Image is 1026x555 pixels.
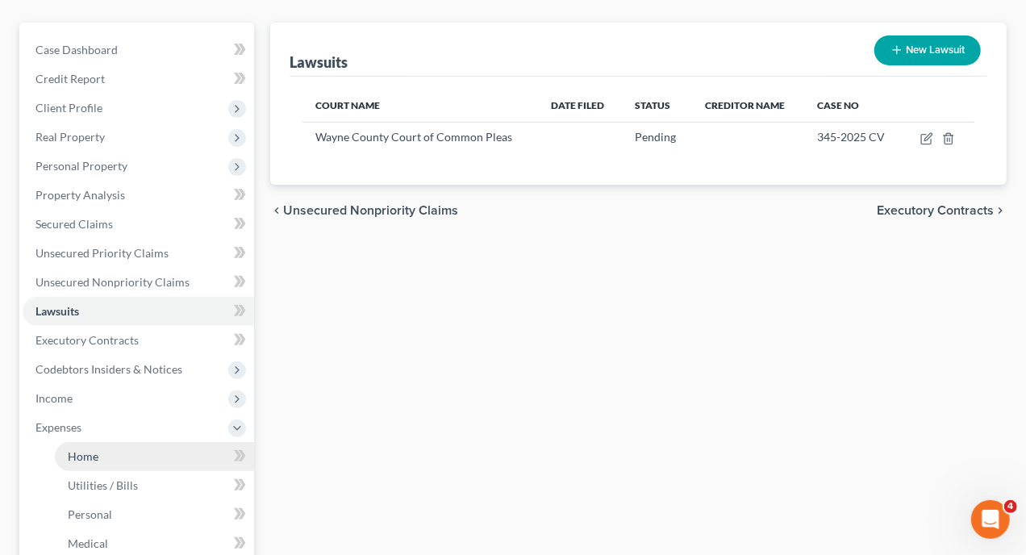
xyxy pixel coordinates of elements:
span: Expenses [35,420,81,434]
button: Executory Contracts chevron_right [877,204,1007,217]
span: Case No [817,99,859,111]
span: Case Dashboard [35,43,118,56]
span: Utilities / Bills [68,478,138,492]
span: Home [68,449,98,463]
a: Home [55,442,254,471]
span: Executory Contracts [35,333,139,347]
a: Unsecured Nonpriority Claims [23,268,254,297]
a: Unsecured Priority Claims [23,239,254,268]
button: chevron_left Unsecured Nonpriority Claims [270,204,458,217]
span: Real Property [35,130,105,144]
a: Lawsuits [23,297,254,326]
span: Status [635,99,670,111]
span: Unsecured Nonpriority Claims [35,275,190,289]
a: Personal [55,500,254,529]
span: Credit Report [35,72,105,86]
span: Lawsuits [35,304,79,318]
a: Property Analysis [23,181,254,210]
i: chevron_left [270,204,283,217]
span: Codebtors Insiders & Notices [35,362,182,376]
iframe: Intercom live chat [971,500,1010,539]
span: Unsecured Priority Claims [35,246,169,260]
a: Secured Claims [23,210,254,239]
span: Personal Property [35,159,127,173]
a: Credit Report [23,65,254,94]
span: Secured Claims [35,217,113,231]
span: Court Name [315,99,380,111]
a: Utilities / Bills [55,471,254,500]
i: chevron_right [994,204,1007,217]
span: Wayne County Court of Common Pleas [315,130,512,144]
span: Creditor Name [706,99,786,111]
span: Date Filed [551,99,604,111]
div: Lawsuits [290,52,348,72]
span: 345-2025 CV [817,130,885,144]
span: Executory Contracts [877,204,994,217]
a: Case Dashboard [23,35,254,65]
span: Personal [68,507,112,521]
a: Executory Contracts [23,326,254,355]
span: Income [35,391,73,405]
span: Unsecured Nonpriority Claims [283,204,458,217]
span: Medical [68,536,108,550]
span: 4 [1004,500,1017,513]
span: Property Analysis [35,188,125,202]
span: Pending [635,130,676,144]
span: Client Profile [35,101,102,115]
button: New Lawsuit [874,35,981,65]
